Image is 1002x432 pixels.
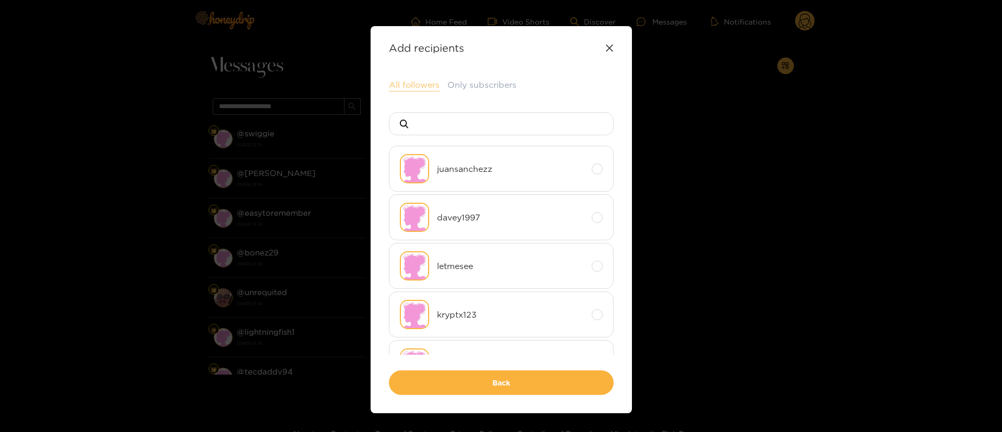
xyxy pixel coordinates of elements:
span: davey1997 [437,212,584,224]
img: no-avatar.png [400,348,429,378]
strong: Add recipients [389,42,464,54]
span: juansanchezz [437,163,584,175]
img: no-avatar.png [400,203,429,232]
img: no-avatar.png [400,300,429,329]
span: kryptx123 [437,309,584,321]
img: no-avatar.png [400,251,429,281]
img: no-avatar.png [400,154,429,183]
button: All followers [389,79,440,91]
span: letmesee [437,260,584,272]
button: Back [389,370,614,395]
button: Only subscribers [447,79,516,91]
